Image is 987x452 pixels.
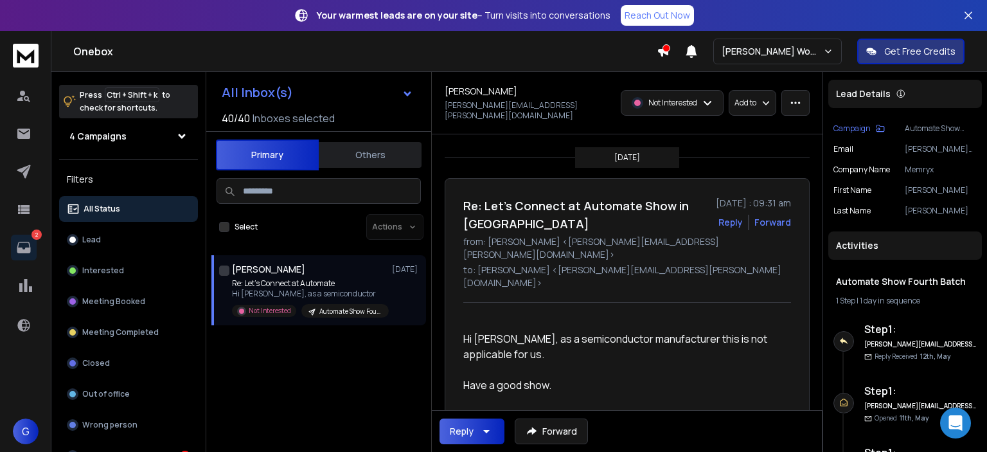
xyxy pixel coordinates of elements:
[82,235,101,245] p: Lead
[59,350,198,376] button: Closed
[216,140,319,170] button: Primary
[905,123,977,134] p: Automate Show Fourth Batch
[105,87,159,102] span: Ctrl + Shift + k
[392,264,421,275] p: [DATE]
[463,197,708,233] h1: Re: Let's Connect at Automate Show in [GEOGRAPHIC_DATA]
[836,87,891,100] p: Lead Details
[13,419,39,444] button: G
[80,89,170,114] p: Press to check for shortcuts.
[833,123,885,134] button: Campaign
[905,165,977,175] p: Memryx
[875,413,929,423] p: Opened
[734,98,756,108] p: Add to
[836,275,974,288] h1: Automate Show Fourth Batch
[232,289,386,299] p: Hi [PERSON_NAME], as a semiconductor
[833,123,871,134] p: Campaign
[836,296,974,306] div: |
[463,408,781,424] div: CS
[445,85,517,98] h1: [PERSON_NAME]
[833,206,871,216] p: Last Name
[621,5,694,26] a: Reach Out Now
[317,9,610,22] p: – Turn visits into conversations
[249,306,291,316] p: Not Interested
[232,278,386,289] p: Re: Let's Connect at Automate
[59,381,198,407] button: Out of office
[222,86,293,99] h1: All Inbox(s)
[31,230,42,240] p: 2
[614,152,640,163] p: [DATE]
[59,227,198,253] button: Lead
[900,413,929,422] span: 11th, May
[905,206,977,216] p: [PERSON_NAME]
[884,45,956,58] p: Get Free Credits
[450,425,474,438] div: Reply
[463,264,791,289] p: to: [PERSON_NAME] <[PERSON_NAME][EMAIL_ADDRESS][PERSON_NAME][DOMAIN_NAME]>
[82,296,145,307] p: Meeting Booked
[59,258,198,284] button: Interested
[253,111,335,126] h3: Inboxes selected
[833,185,871,195] p: First Name
[235,222,258,232] label: Select
[222,111,250,126] span: 40 / 40
[82,327,159,338] p: Meeting Completed
[82,389,130,399] p: Out of office
[82,358,110,368] p: Closed
[211,80,423,105] button: All Inbox(s)
[440,419,504,444] button: Reply
[905,144,977,154] p: [PERSON_NAME][EMAIL_ADDRESS][PERSON_NAME][DOMAIN_NAME]
[232,263,305,276] h1: [PERSON_NAME]
[875,352,950,361] p: Reply Received
[82,266,124,276] p: Interested
[864,321,977,337] h6: Step 1 :
[463,377,781,393] div: Have a good show.
[940,408,971,438] div: Open Intercom Messenger
[69,130,127,143] h1: 4 Campaigns
[648,98,697,108] p: Not Interested
[59,196,198,222] button: All Status
[463,331,781,362] div: Hi [PERSON_NAME], as a semiconductor manufacturer this is not applicable for us.
[828,231,982,260] div: Activities
[920,352,950,361] span: 12th, May
[722,45,823,58] p: [PERSON_NAME] Workspace
[11,235,37,260] a: 2
[445,100,613,121] p: [PERSON_NAME][EMAIL_ADDRESS][PERSON_NAME][DOMAIN_NAME]
[319,307,381,316] p: Automate Show Fourth Batch
[319,141,422,169] button: Others
[905,185,977,195] p: [PERSON_NAME]
[84,204,120,214] p: All Status
[59,289,198,314] button: Meeting Booked
[857,39,965,64] button: Get Free Credits
[836,295,855,306] span: 1 Step
[833,165,890,175] p: Company Name
[860,295,920,306] span: 1 day in sequence
[833,144,853,154] p: Email
[864,383,977,399] h6: Step 1 :
[317,9,477,21] strong: Your warmest leads are on your site
[718,216,743,229] button: Reply
[59,170,198,188] h3: Filters
[515,419,588,444] button: Forward
[59,320,198,345] button: Meeting Completed
[59,412,198,438] button: Wrong person
[463,235,791,261] p: from: [PERSON_NAME] <[PERSON_NAME][EMAIL_ADDRESS][PERSON_NAME][DOMAIN_NAME]>
[864,401,977,411] h6: [PERSON_NAME][EMAIL_ADDRESS][PERSON_NAME][DOMAIN_NAME]
[73,44,657,59] h1: Onebox
[625,9,690,22] p: Reach Out Now
[716,197,791,210] p: [DATE] : 09:31 am
[82,420,138,430] p: Wrong person
[864,339,977,349] h6: [PERSON_NAME][EMAIL_ADDRESS][PERSON_NAME][DOMAIN_NAME]
[13,44,39,68] img: logo
[754,216,791,229] div: Forward
[59,123,198,149] button: 4 Campaigns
